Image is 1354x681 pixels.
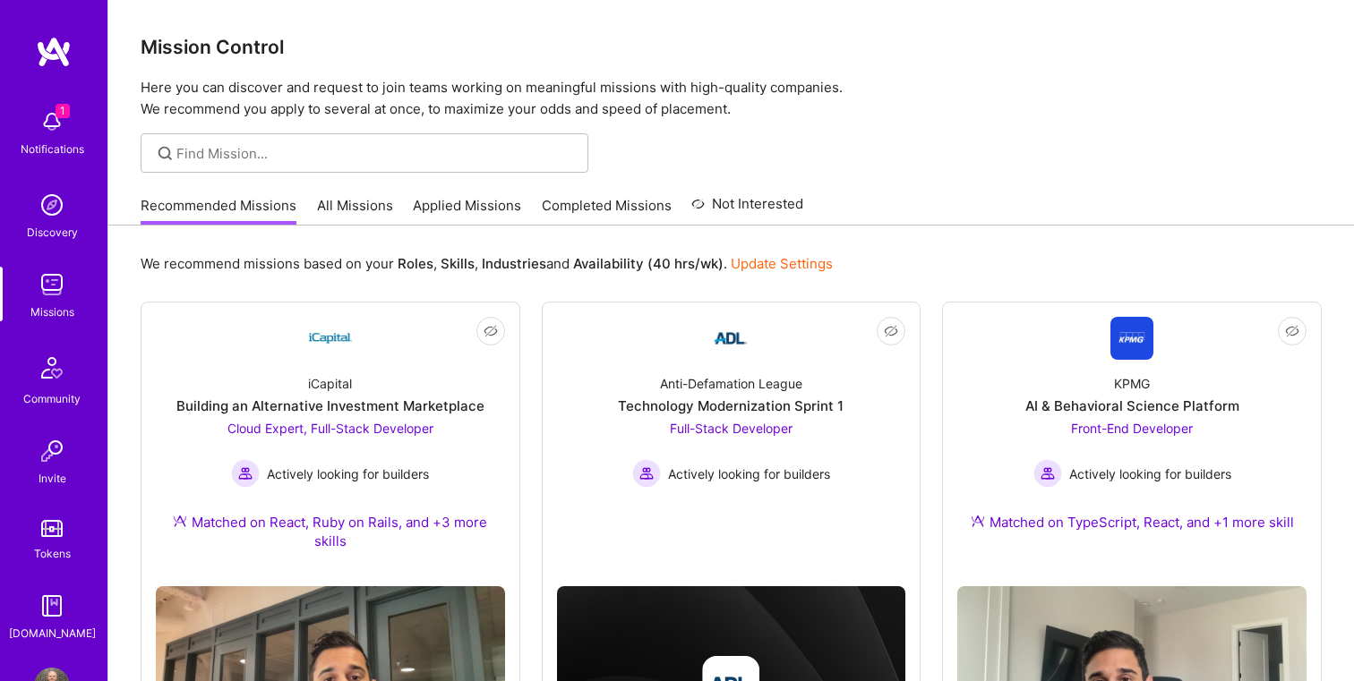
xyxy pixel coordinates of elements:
[227,421,433,436] span: Cloud Expert, Full-Stack Developer
[141,254,833,273] p: We recommend missions based on your , , and .
[484,324,498,338] i: icon EyeClosed
[34,588,70,624] img: guide book
[141,36,1322,58] h3: Mission Control
[34,267,70,302] img: teamwork
[413,196,521,226] a: Applied Missions
[691,193,803,226] a: Not Interested
[23,389,81,408] div: Community
[39,469,66,488] div: Invite
[308,374,352,393] div: iCapital
[441,255,475,272] b: Skills
[34,104,70,140] img: bell
[309,317,352,360] img: Company Logo
[56,104,70,118] span: 1
[398,255,433,272] b: Roles
[41,520,63,537] img: tokens
[34,433,70,469] img: Invite
[1069,464,1231,483] span: Actively looking for builders
[141,77,1322,120] p: Here you can discover and request to join teams working on meaningful missions with high-quality ...
[971,514,985,528] img: Ateam Purple Icon
[1285,324,1299,338] i: icon EyeClosed
[542,196,672,226] a: Completed Missions
[557,317,906,542] a: Company LogoAnti-Defamation LeagueTechnology Modernization Sprint 1Full-Stack Developer Actively ...
[156,513,505,550] div: Matched on React, Ruby on Rails, and +3 more skills
[9,624,96,643] div: [DOMAIN_NAME]
[957,317,1307,572] a: Company LogoKPMGAI & Behavioral Science PlatformFront-End Developer Actively looking for builders...
[709,317,752,360] img: Company Logo
[660,374,802,393] div: Anti-Defamation League
[34,187,70,223] img: discovery
[36,36,72,68] img: logo
[34,544,71,563] div: Tokens
[668,464,830,483] span: Actively looking for builders
[731,255,833,272] a: Update Settings
[176,144,575,163] input: Find Mission...
[267,464,429,483] span: Actively looking for builders
[1033,459,1062,488] img: Actively looking for builders
[21,140,84,158] div: Notifications
[971,513,1294,532] div: Matched on TypeScript, React, and +1 more skill
[27,223,78,242] div: Discovery
[1110,317,1153,360] img: Company Logo
[884,324,898,338] i: icon EyeClosed
[173,514,187,528] img: Ateam Purple Icon
[670,421,793,436] span: Full-Stack Developer
[30,302,74,321] div: Missions
[1114,374,1150,393] div: KPMG
[231,459,260,488] img: Actively looking for builders
[482,255,546,272] b: Industries
[573,255,724,272] b: Availability (40 hrs/wk)
[618,396,844,415] div: Technology Modernization Sprint 1
[156,317,505,572] a: Company LogoiCapitalBuilding an Alternative Investment MarketplaceCloud Expert, Full-Stack Develo...
[317,196,393,226] a: All Missions
[176,396,484,415] div: Building an Alternative Investment Marketplace
[141,196,296,226] a: Recommended Missions
[155,143,176,164] i: icon SearchGrey
[1025,396,1239,415] div: AI & Behavioral Science Platform
[632,459,661,488] img: Actively looking for builders
[30,346,73,389] img: Community
[1071,421,1193,436] span: Front-End Developer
